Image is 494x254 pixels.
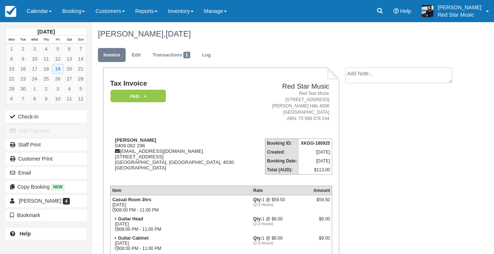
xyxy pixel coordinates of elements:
th: Fri [52,36,64,44]
a: Edit [126,48,146,62]
a: 16 [17,64,29,74]
td: [DATE] 08:00 PM - 11:00 PM [110,214,251,234]
a: 14 [75,54,86,64]
a: 10 [52,94,64,104]
td: 1 @ $8.00 [251,214,311,234]
button: Check-in [6,111,87,123]
i: Help [394,8,399,14]
a: 11 [64,94,75,104]
th: Mon [6,36,17,44]
th: Sun [75,36,86,44]
button: Add Payment [6,125,87,137]
strong: Qty [253,216,262,222]
strong: [DATE] [37,29,55,35]
a: 7 [75,44,86,54]
th: Tue [17,36,29,44]
th: Booking ID: [265,138,299,148]
a: 11 [40,54,52,64]
p: Red Star Music [438,11,481,18]
a: Invoice [98,48,126,62]
a: 10 [29,54,40,64]
a: 28 [75,74,86,84]
a: 12 [75,94,86,104]
strong: Casual Room 3hrs [112,197,151,202]
a: 26 [52,74,64,84]
td: [DATE] [299,148,332,157]
a: 4 [64,84,75,94]
a: Customer Print [6,153,87,165]
a: 8 [6,54,17,64]
th: Thu [40,36,52,44]
a: 22 [6,74,17,84]
button: Email [6,167,87,179]
a: 17 [29,64,40,74]
a: Help [6,228,87,240]
a: 5 [75,84,86,94]
a: Log [197,48,217,62]
img: A1 [422,5,433,17]
td: [DATE] [299,157,332,165]
span: New [51,184,65,190]
a: Staff Print [6,139,87,151]
strong: Qty [253,197,262,202]
div: $59.50 [313,197,330,208]
a: 21 [75,64,86,74]
div: 0409 082 296 [EMAIL_ADDRESS][DOMAIN_NAME] [STREET_ADDRESS] [GEOGRAPHIC_DATA], [GEOGRAPHIC_DATA], ... [110,137,254,180]
a: Transactions1 [147,48,196,62]
h1: Tax Invoice [110,80,254,87]
h2: Red Star Music [257,83,329,90]
div: $8.00 [313,216,330,227]
td: $113.00 [299,165,332,175]
a: 2 [40,84,52,94]
em: (2-3 Hours) [253,202,310,207]
a: 29 [6,84,17,94]
a: 3 [52,84,64,94]
a: 9 [40,94,52,104]
address: Red Star Music [STREET_ADDRESS] [PERSON_NAME] Hills 4006 [GEOGRAPHIC_DATA] ABN: 75 688 078 244 [257,90,329,122]
a: 4 [40,44,52,54]
em: (2-3 Hours) [253,222,310,226]
a: 9 [17,54,29,64]
td: [DATE] 08:00 PM - 11:00 PM [110,234,251,253]
span: 1 [183,52,190,58]
span: [PERSON_NAME] [19,198,61,204]
a: 6 [64,44,75,54]
span: [DATE] [166,29,191,38]
th: Item [110,186,251,195]
strong: Guitar Cabinet [118,236,149,241]
th: Rate [251,186,311,195]
th: Booking Date: [265,157,299,165]
a: 8 [29,94,40,104]
a: 1 [6,44,17,54]
strong: Qty [253,236,262,241]
strong: [PERSON_NAME] [115,137,156,143]
strong: XKGG-180925 [301,141,330,146]
span: Help [400,8,411,14]
a: 15 [6,64,17,74]
th: Amount [311,186,332,195]
a: 30 [17,84,29,94]
a: 5 [52,44,64,54]
img: checkfront-main-nav-mini-logo.png [5,6,16,17]
a: 20 [64,64,75,74]
th: Wed [29,36,40,44]
a: [PERSON_NAME] 4 [6,195,87,207]
button: Copy Booking New [6,181,87,193]
div: $8.00 [313,236,330,247]
button: Bookmark [6,209,87,221]
a: 7 [17,94,29,104]
a: 12 [52,54,64,64]
th: Sat [64,36,75,44]
a: 25 [40,74,52,84]
a: 18 [40,64,52,74]
td: 1 @ $8.00 [251,234,311,253]
a: 19 [52,64,64,74]
p: [PERSON_NAME] [438,4,481,11]
a: 1 [29,84,40,94]
a: 2 [17,44,29,54]
h1: [PERSON_NAME], [98,30,457,38]
a: 3 [29,44,40,54]
span: 4 [63,198,70,205]
em: Paid [110,90,166,103]
th: Created: [265,148,299,157]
